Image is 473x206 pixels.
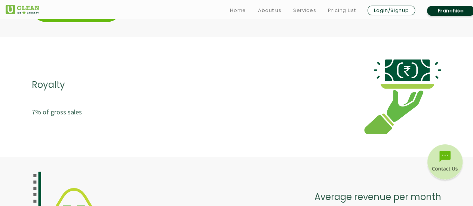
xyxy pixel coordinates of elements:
img: UClean Laundry and Dry Cleaning [6,5,39,14]
a: About us [258,6,281,15]
a: Services [293,6,316,15]
p: Royalty [32,75,82,94]
img: investment-img [364,59,441,134]
a: Home [230,6,246,15]
img: contact-btn [426,144,464,182]
p: 7% of gross sales [32,105,82,119]
a: Pricing List [328,6,356,15]
a: Login/Signup [368,6,415,15]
